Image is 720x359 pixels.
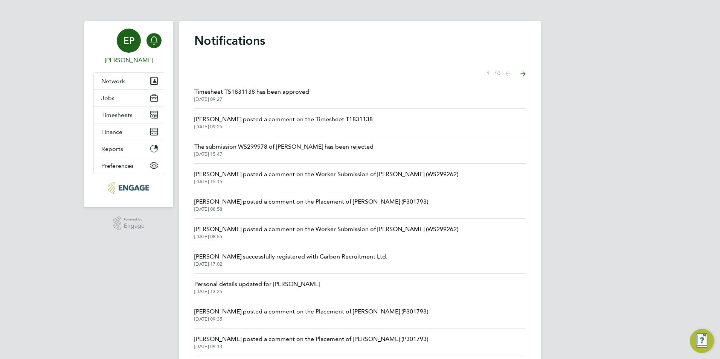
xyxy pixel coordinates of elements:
span: [DATE] 09:35 [194,316,428,322]
nav: Select page of notifications list [487,66,526,81]
span: Finance [101,128,122,135]
span: [PERSON_NAME] posted a comment on the Worker Submission of [PERSON_NAME] (WS299262) [194,170,458,179]
button: Timesheets [94,106,164,123]
a: [PERSON_NAME] posted a comment on the Placement of [PERSON_NAME] (P301793)[DATE] 09:13 [194,335,428,350]
a: [PERSON_NAME] posted a comment on the Placement of [PERSON_NAME] (P301793)[DATE] 09:35 [194,307,428,322]
span: The submission WS299978 of [PERSON_NAME] has been rejected [194,142,374,151]
span: Personal details updated for [PERSON_NAME] [194,280,320,289]
span: Network [101,78,125,85]
span: Timesheets [101,111,133,119]
a: EP[PERSON_NAME] [93,29,164,65]
button: Jobs [94,90,164,106]
span: [PERSON_NAME] posted a comment on the Worker Submission of [PERSON_NAME] (WS299262) [194,225,458,234]
span: Preferences [101,162,134,169]
span: [DATE] 13:25 [194,289,320,295]
span: [DATE] 09:27 [194,96,309,102]
button: Reports [94,140,164,157]
a: [PERSON_NAME] posted a comment on the Timesheet T1831138[DATE] 09:25 [194,115,373,130]
h1: Notifications [194,33,526,48]
span: [DATE] 15:15 [194,179,458,185]
span: [PERSON_NAME] posted a comment on the Timesheet T1831138 [194,115,373,124]
span: Powered by [124,216,145,223]
a: Go to home page [93,182,164,194]
span: [PERSON_NAME] posted a comment on the Placement of [PERSON_NAME] (P301793) [194,335,428,344]
span: [DATE] 08:55 [194,234,458,240]
span: [PERSON_NAME] successfully registered with Carbon Recruitment Ltd. [194,252,387,261]
span: [PERSON_NAME] posted a comment on the Placement of [PERSON_NAME] (P301793) [194,307,428,316]
a: The submission WS299978 of [PERSON_NAME] has been rejected[DATE] 15:47 [194,142,374,157]
button: Engage Resource Center [690,329,714,353]
span: [DATE] 09:13 [194,344,428,350]
span: [DATE] 15:47 [194,151,374,157]
span: [PERSON_NAME] posted a comment on the Placement of [PERSON_NAME] (P301793) [194,197,428,206]
a: [PERSON_NAME] successfully registered with Carbon Recruitment Ltd.[DATE] 17:02 [194,252,387,267]
a: Powered byEngage [113,216,145,231]
button: Finance [94,123,164,140]
a: Timesheet TS1831138 has been approved[DATE] 09:27 [194,87,309,102]
a: [PERSON_NAME] posted a comment on the Worker Submission of [PERSON_NAME] (WS299262)[DATE] 15:15 [194,170,458,185]
a: [PERSON_NAME] posted a comment on the Worker Submission of [PERSON_NAME] (WS299262)[DATE] 08:55 [194,225,458,240]
span: [DATE] 08:58 [194,206,428,212]
span: EP [124,36,134,46]
span: 1 - 10 [487,70,500,78]
span: Jobs [101,94,114,102]
button: Network [94,73,164,89]
a: [PERSON_NAME] posted a comment on the Placement of [PERSON_NAME] (P301793)[DATE] 08:58 [194,197,428,212]
span: Emma Procter [93,56,164,65]
button: Preferences [94,157,164,174]
img: carbonrecruitment-logo-retina.png [108,182,149,194]
a: Personal details updated for [PERSON_NAME][DATE] 13:25 [194,280,320,295]
span: Engage [124,223,145,229]
span: Timesheet TS1831138 has been approved [194,87,309,96]
span: Reports [101,145,123,152]
nav: Main navigation [84,21,173,207]
span: [DATE] 09:25 [194,124,373,130]
span: [DATE] 17:02 [194,261,387,267]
